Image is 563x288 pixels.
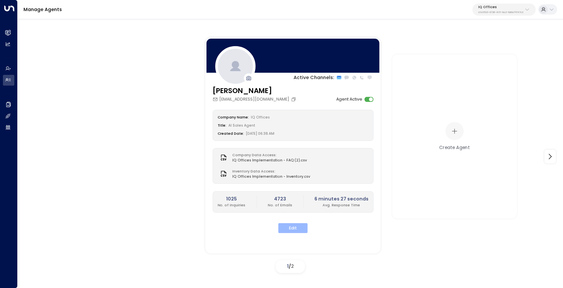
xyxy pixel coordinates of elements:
p: No. of Emails [268,203,292,208]
h2: 6 minutes 27 seconds [314,196,368,203]
span: AI Sales Agent [228,123,255,128]
label: Created Date: [218,131,244,136]
button: Copy [291,97,297,102]
span: IQ Offices Implementation - Inventory.csv [232,174,310,180]
p: Active Channels: [294,74,334,81]
label: Title: [218,123,227,128]
div: / [276,260,305,273]
a: Manage Agents [23,6,62,13]
button: Edit [278,223,308,233]
span: 1 [287,263,289,269]
h2: 1025 [218,196,246,203]
span: IQ Offices [251,115,270,120]
div: Create Agent [439,144,470,151]
p: cfe0f921-6736-41ff-9ccf-6d0a7fff47c3 [478,11,523,14]
label: Inventory Data Access: [232,169,307,174]
p: IQ Offices [478,5,523,9]
p: No. of Inquiries [218,203,246,208]
label: Company Name: [218,115,249,120]
div: [EMAIL_ADDRESS][DOMAIN_NAME] [212,97,297,103]
span: 2 [291,263,294,269]
span: [DATE] 06:38 AM [246,131,275,136]
p: Avg. Response Time [314,203,368,208]
h3: [PERSON_NAME] [212,86,297,96]
label: Company Data Access: [232,153,304,158]
span: IQ Offices Implementation - FAQ (2).csv [232,158,307,163]
h2: 4723 [268,196,292,203]
button: IQ Officescfe0f921-6736-41ff-9ccf-6d0a7fff47c3 [472,4,536,16]
label: Agent Active [336,97,362,103]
